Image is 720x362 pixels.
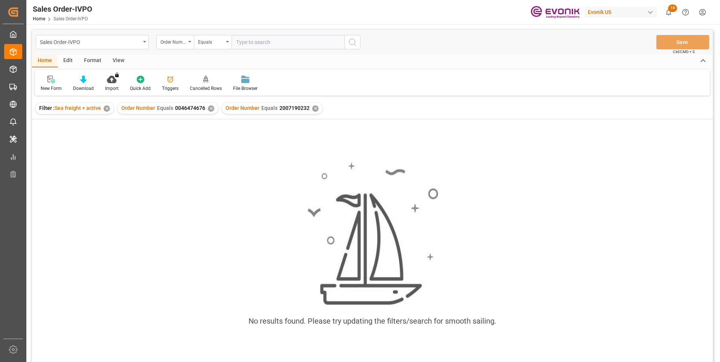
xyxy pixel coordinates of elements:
[198,37,224,46] div: Equals
[58,55,78,67] div: Edit
[677,4,694,21] button: Help Center
[55,105,101,111] span: Sea freight + active
[73,85,94,92] div: Download
[226,105,259,111] span: Order Number
[41,85,62,92] div: New Form
[160,37,186,46] div: Order Number
[162,85,178,92] div: Triggers
[175,105,205,111] span: 0046474676
[208,105,214,112] div: ✕
[190,85,222,92] div: Cancelled Rows
[585,5,660,19] button: Evonik US
[312,105,319,112] div: ✕
[668,5,677,12] span: 18
[249,315,496,327] div: No results found. Please try updating the filters/search for smooth sailing.
[656,35,709,49] button: Save
[531,6,580,19] img: Evonik-brand-mark-Deep-Purple-RGB.jpeg_1700498283.jpeg
[345,35,360,49] button: search button
[40,37,140,46] div: Sales Order-IVPO
[78,55,107,67] div: Format
[307,161,438,306] img: smooth_sailing.jpeg
[261,105,278,111] span: Equals
[39,105,55,111] span: Filter :
[32,55,58,67] div: Home
[233,85,258,92] div: File Browser
[33,16,45,21] a: Home
[673,49,695,55] span: Ctrl/CMD + S
[121,105,155,111] span: Order Number
[585,7,657,18] div: Evonik US
[232,35,345,49] input: Type to search
[130,85,151,92] div: Quick Add
[104,105,110,112] div: ✕
[33,3,92,15] div: Sales Order-IVPO
[660,4,677,21] button: show 18 new notifications
[107,55,130,67] div: View
[36,35,149,49] button: open menu
[156,35,194,49] button: open menu
[157,105,173,111] span: Equals
[194,35,232,49] button: open menu
[279,105,310,111] span: 2007190232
